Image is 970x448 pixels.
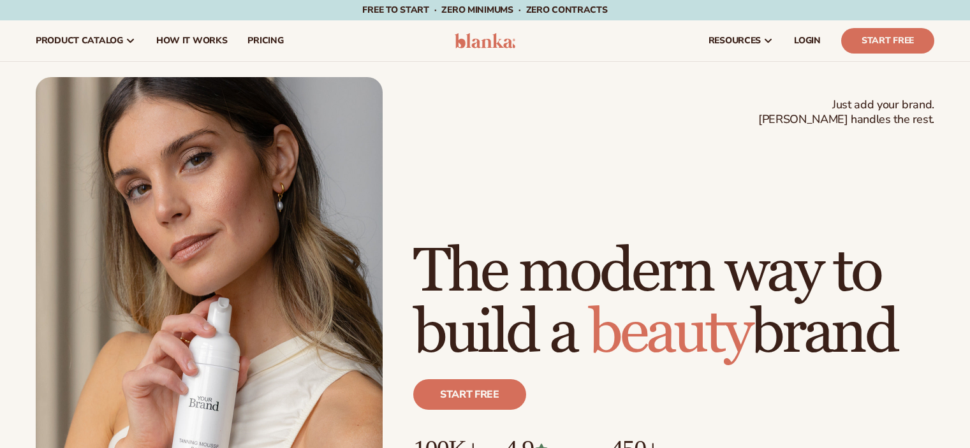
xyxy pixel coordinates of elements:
[794,36,821,46] span: LOGIN
[413,242,934,364] h1: The modern way to build a brand
[146,20,238,61] a: How It Works
[589,296,751,370] span: beauty
[841,28,934,54] a: Start Free
[413,379,526,410] a: Start free
[698,20,784,61] a: resources
[156,36,228,46] span: How It Works
[237,20,293,61] a: pricing
[36,36,123,46] span: product catalog
[709,36,761,46] span: resources
[26,20,146,61] a: product catalog
[247,36,283,46] span: pricing
[758,98,934,127] span: Just add your brand. [PERSON_NAME] handles the rest.
[784,20,831,61] a: LOGIN
[455,33,515,48] img: logo
[362,4,607,16] span: Free to start · ZERO minimums · ZERO contracts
